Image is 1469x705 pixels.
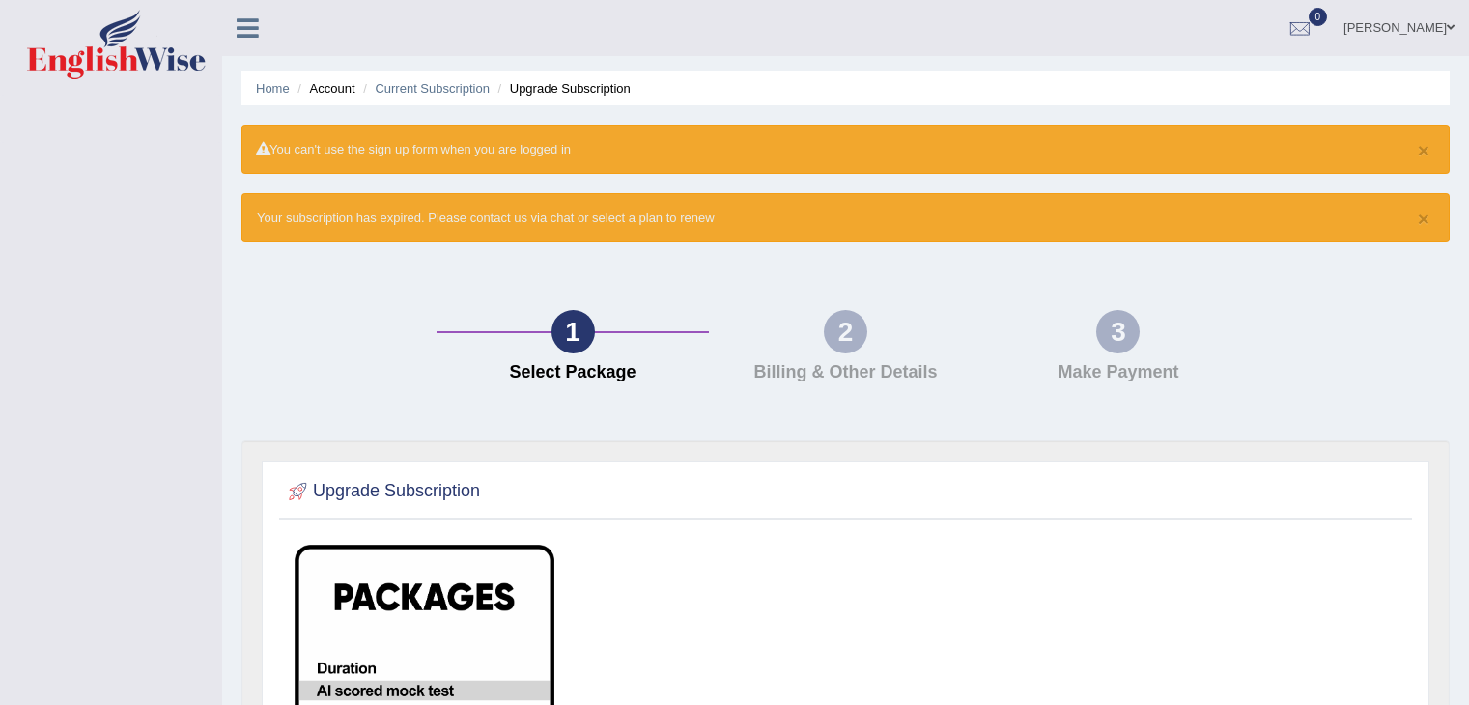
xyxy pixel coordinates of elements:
[719,363,972,382] h4: Billing & Other Details
[293,79,354,98] li: Account
[824,310,867,353] div: 2
[1418,209,1429,229] button: ×
[284,477,480,506] h2: Upgrade Subscription
[375,81,490,96] a: Current Subscription
[551,310,595,353] div: 1
[992,363,1245,382] h4: Make Payment
[1309,8,1328,26] span: 0
[1096,310,1140,353] div: 3
[446,363,699,382] h4: Select Package
[494,79,631,98] li: Upgrade Subscription
[256,81,290,96] a: Home
[1418,140,1429,160] button: ×
[241,193,1450,242] div: Your subscription has expired. Please contact us via chat or select a plan to renew
[241,125,1450,174] div: You can't use the sign up form when you are logged in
